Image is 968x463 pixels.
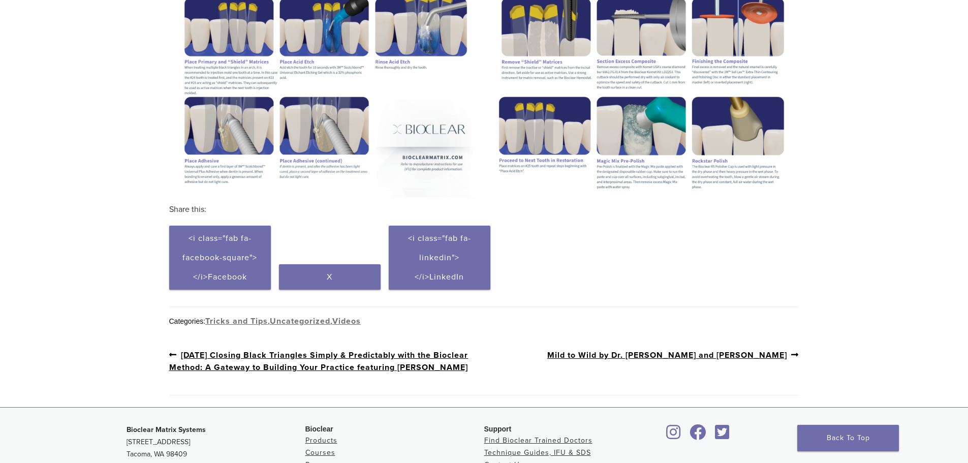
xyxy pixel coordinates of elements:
[169,327,799,395] nav: Post Navigation
[663,430,684,441] a: Bioclear
[279,264,381,290] a: X
[169,226,271,290] a: <i class="fab fa-facebook-square"></i>Facebook
[327,272,332,282] span: X
[484,436,592,445] a: Find Bioclear Trained Doctors
[389,226,490,290] a: <i class="fab fa-linkedin"></i>LinkedIn
[484,448,591,457] a: Technique Guides, IFU & SDS
[270,316,330,326] a: Uncategorized
[205,316,268,326] a: Tricks and Tips
[305,436,337,445] a: Products
[484,425,512,433] span: Support
[169,349,484,374] a: [DATE] Closing Black Triangles Simply & Predictably with the Bioclear Method: A Gateway to Buildi...
[408,233,471,282] span: <i class="fab fa-linkedin"></i>LinkedIn
[712,430,733,441] a: Bioclear
[169,315,799,327] div: Categories: , ,
[127,425,206,434] strong: Bioclear Matrix Systems
[686,430,710,441] a: Bioclear
[169,197,799,222] h3: Share this:
[305,448,335,457] a: Courses
[305,425,333,433] span: Bioclear
[547,349,799,361] a: Mild to Wild by Dr. [PERSON_NAME] and [PERSON_NAME]
[797,425,899,451] a: Back To Top
[182,233,257,282] span: <i class="fab fa-facebook-square"></i>Facebook
[332,316,361,326] a: Videos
